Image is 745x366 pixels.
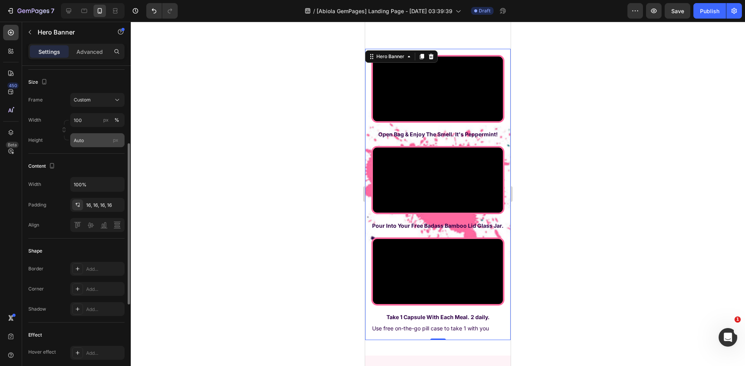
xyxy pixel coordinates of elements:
[365,22,511,366] iframe: To enrich screen reader interactions, please activate Accessibility in Grammarly extension settings
[112,115,121,125] button: px
[51,6,54,15] p: 7
[38,48,60,56] p: Settings
[28,117,41,124] label: Width
[313,7,315,15] span: /
[70,113,125,127] input: px%
[28,332,42,339] div: Effect
[86,306,123,313] div: Add...
[28,96,43,103] label: Frame
[3,3,58,19] button: 7
[86,202,123,209] div: 16, 16, 16, 16
[28,285,44,292] div: Corner
[38,27,104,37] p: Hero Banner
[7,82,19,89] div: 450
[665,3,690,19] button: Save
[70,133,125,147] input: px
[28,201,46,208] div: Padding
[86,286,123,293] div: Add...
[28,306,46,313] div: Shadow
[113,137,118,143] span: px
[317,7,452,15] span: [Abiola GemPages] Landing Page - [DATE] 03:39:39
[693,3,726,19] button: Publish
[28,77,49,88] div: Size
[28,349,56,356] div: Hover effect
[71,177,124,191] input: Auto
[735,316,741,323] span: 1
[76,48,103,56] p: Advanced
[700,7,719,15] div: Publish
[70,93,125,107] button: Custom
[719,328,737,347] iframe: Intercom live chat
[114,117,119,124] div: %
[28,181,41,188] div: Width
[103,117,109,124] div: px
[28,137,43,144] label: Height
[671,8,684,14] span: Save
[28,161,57,172] div: Content
[28,265,43,272] div: Border
[74,96,91,103] span: Custom
[86,266,123,273] div: Add...
[28,247,42,254] div: Shape
[6,142,19,148] div: Beta
[101,115,111,125] button: %
[146,3,178,19] div: Undo/Redo
[479,7,490,14] span: Draft
[28,222,39,229] div: Align
[86,350,123,357] div: Add...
